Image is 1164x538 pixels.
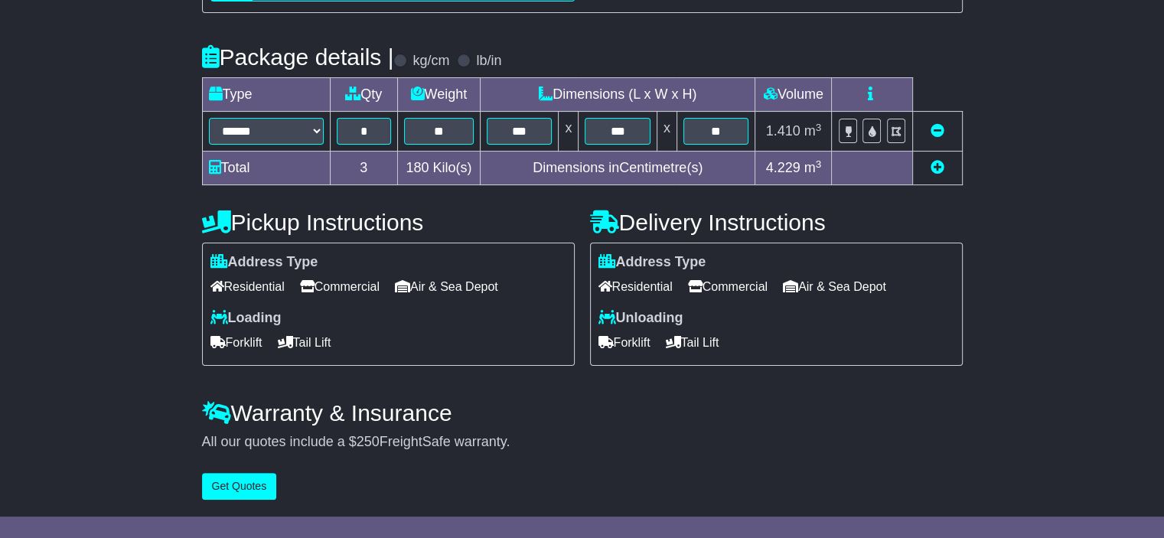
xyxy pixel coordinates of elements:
td: Type [202,78,330,112]
td: Dimensions (L x W x H) [480,78,755,112]
span: Commercial [688,275,768,298]
label: Address Type [210,254,318,271]
span: 1.410 [766,123,800,139]
span: Forklift [210,331,262,354]
span: Forklift [598,331,650,354]
h4: Pickup Instructions [202,210,575,235]
label: lb/in [476,53,501,70]
span: Residential [210,275,285,298]
td: Total [202,152,330,185]
span: 250 [357,434,380,449]
span: Air & Sea Depot [783,275,886,298]
span: m [804,160,822,175]
span: 180 [406,160,429,175]
span: 4.229 [766,160,800,175]
td: Kilo(s) [397,152,480,185]
a: Remove this item [931,123,944,139]
td: Qty [330,78,397,112]
span: Tail Lift [278,331,331,354]
span: m [804,123,822,139]
label: kg/cm [412,53,449,70]
span: Residential [598,275,673,298]
td: x [657,112,677,152]
label: Loading [210,310,282,327]
span: Tail Lift [666,331,719,354]
button: Get Quotes [202,473,277,500]
h4: Package details | [202,44,394,70]
label: Unloading [598,310,683,327]
td: 3 [330,152,397,185]
td: Volume [755,78,832,112]
td: Weight [397,78,480,112]
div: All our quotes include a $ FreightSafe warranty. [202,434,963,451]
sup: 3 [816,122,822,133]
sup: 3 [816,158,822,170]
span: Air & Sea Depot [395,275,498,298]
h4: Delivery Instructions [590,210,963,235]
h4: Warranty & Insurance [202,400,963,426]
td: x [559,112,579,152]
a: Add new item [931,160,944,175]
td: Dimensions in Centimetre(s) [480,152,755,185]
span: Commercial [300,275,380,298]
label: Address Type [598,254,706,271]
